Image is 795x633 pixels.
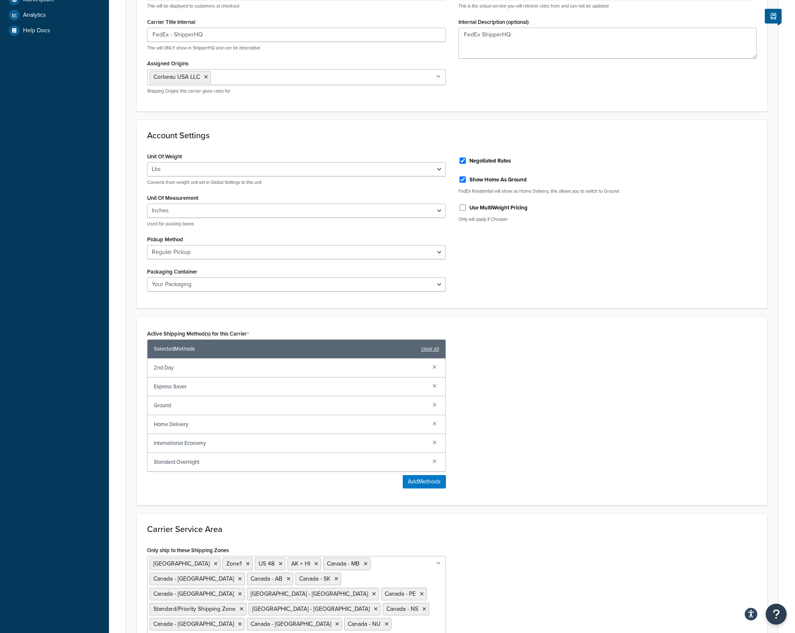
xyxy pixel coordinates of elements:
[147,88,446,94] p: Shipping Origins this carrier gives rates for
[6,8,103,23] a: Analytics
[469,157,511,165] label: Negotiated Rates
[153,589,234,598] span: Canada - [GEOGRAPHIC_DATA]
[252,605,370,613] span: [GEOGRAPHIC_DATA] - [GEOGRAPHIC_DATA]
[327,559,360,568] span: Canada - MB
[153,559,210,568] span: [GEOGRAPHIC_DATA]
[291,559,310,568] span: AK + HI
[147,221,446,227] p: Used for packing boxes
[147,269,197,275] label: Packaging Container
[154,343,417,355] span: Selected Methods
[154,456,426,468] span: Standard Overnight
[23,12,46,19] span: Analytics
[458,19,529,25] label: Internal Description (optional)
[251,574,282,583] span: Canada - AB
[458,188,757,194] p: FedEx Residential will show as Home Delivery, this allows you to switch to Ground
[299,574,330,583] span: Canada - SK
[154,437,426,449] span: International Economy
[147,331,249,337] label: Active Shipping Method(s) for this Carrier
[147,547,229,553] label: Only ship to these Shipping Zones
[458,28,757,59] textarea: FedEx ShipperHQ
[766,604,787,625] button: Open Resource Center
[147,19,195,25] label: Carrier Title Internal
[154,362,426,374] span: 2nd Day
[153,605,236,613] span: Standard/Priority Shipping Zone
[147,45,446,51] p: This will ONLY show in ShipperHQ and can be descriptive
[226,559,242,568] span: Zone1
[348,620,381,628] span: Canada - NU
[147,195,198,201] label: Unit Of Measurement
[147,131,757,140] h3: Account Settings
[421,343,439,355] a: clear all
[147,3,446,9] p: This will be displayed to customers at checkout
[147,524,757,534] h3: Carrier Service Area
[458,3,757,9] p: This is the actual service you will retrieve rates from and can not be updated
[153,620,234,628] span: Canada - [GEOGRAPHIC_DATA]
[154,400,426,411] span: Ground
[154,419,426,430] span: Home Delivery
[147,153,182,160] label: Unit Of Weight
[6,23,103,38] a: Help Docs
[147,60,189,67] label: Assigned Origins
[458,216,757,222] p: Only will apply if Cheaper
[153,574,234,583] span: Canada - [GEOGRAPHIC_DATA]
[153,72,200,81] span: Corbeau USA LLC
[469,204,528,212] label: Use MultiWeight Pricing
[469,176,527,183] label: Show Home As Ground
[259,559,274,568] span: US 48
[154,381,426,393] span: Express Saver
[147,236,183,243] label: Pickup Method
[23,27,50,34] span: Help Docs
[386,605,418,613] span: Canada - NS
[251,620,331,628] span: Canada - [GEOGRAPHIC_DATA]
[765,9,782,23] button: Show Help Docs
[385,589,416,598] span: Canada - PE
[403,475,446,488] button: AddMethods
[147,179,446,186] p: Converts from weight unit set in Global Settings to this unit
[251,589,368,598] span: [GEOGRAPHIC_DATA] - [GEOGRAPHIC_DATA]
